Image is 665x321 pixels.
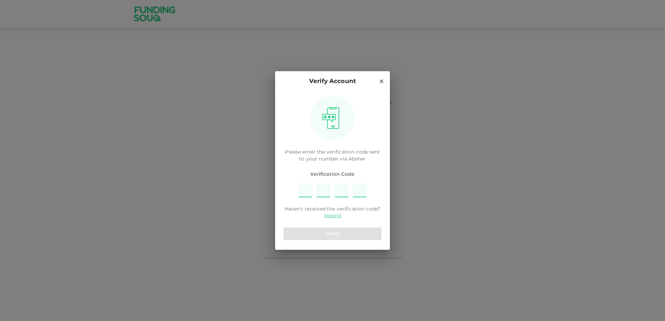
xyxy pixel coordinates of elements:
[353,183,367,197] input: Please enter OTP character 4
[335,183,348,197] input: Please enter OTP character 3
[317,183,330,197] input: Please enter OTP character 2
[298,183,312,197] input: Please enter OTP character 1
[283,171,382,178] span: Verification Code
[320,107,342,129] img: otpImage
[324,213,341,219] a: Resend
[309,77,356,86] p: Verify Account
[285,206,380,213] span: Haven't received the verification code?
[283,149,382,163] p: Please enter the verification code sent to your number via Absher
